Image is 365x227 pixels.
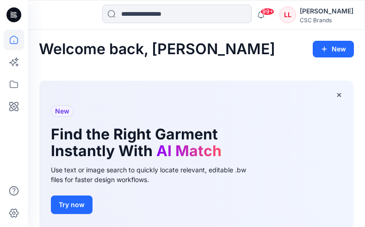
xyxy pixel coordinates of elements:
div: CSC Brands [300,17,353,24]
span: New [55,106,69,117]
div: [PERSON_NAME] [300,6,353,17]
span: 99+ [260,8,274,15]
button: Try now [51,195,93,214]
span: AI Match [156,142,222,160]
div: LL [279,6,296,23]
h2: Welcome back, [PERSON_NAME] [39,41,275,58]
h1: Find the Right Garment Instantly With [51,126,245,159]
div: Use text or image search to quickly locate relevant, editable .bw files for faster design workflows. [51,165,259,184]
button: New [313,41,354,57]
